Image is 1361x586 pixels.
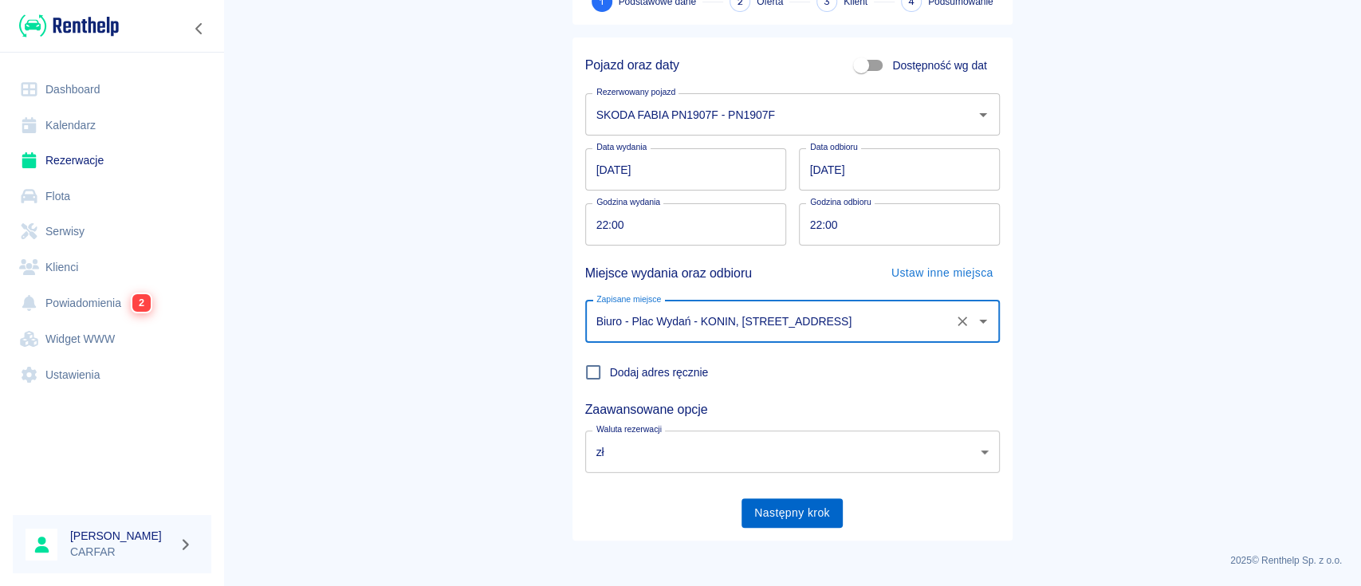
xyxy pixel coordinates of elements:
a: Widget WWW [13,321,211,357]
input: DD.MM.YYYY [585,148,786,191]
a: Serwisy [13,214,211,250]
a: Flota [13,179,211,214]
label: Rezerwowany pojazd [596,86,675,98]
a: Ustawienia [13,357,211,393]
span: Dostępność wg dat [892,57,986,74]
span: Dodaj adres ręcznie [610,364,709,381]
h5: Miejsce wydania oraz odbioru [585,259,752,288]
a: Klienci [13,250,211,285]
h6: [PERSON_NAME] [70,528,172,544]
span: 2 [132,294,151,312]
input: DD.MM.YYYY [799,148,1000,191]
a: Rezerwacje [13,143,211,179]
a: Dashboard [13,72,211,108]
a: Kalendarz [13,108,211,144]
a: Powiadomienia2 [13,285,211,321]
label: Data odbioru [810,141,858,153]
button: Wyczyść [951,310,974,332]
label: Godzina odbioru [810,196,871,208]
h5: Zaawansowane opcje [585,402,1000,418]
a: Renthelp logo [13,13,119,39]
label: Data wydania [596,141,647,153]
p: 2025 © Renthelp Sp. z o.o. [242,553,1342,568]
div: zł [585,431,1000,473]
label: Waluta rezerwacji [596,423,662,435]
img: Renthelp logo [19,13,119,39]
button: Otwórz [972,104,994,126]
input: hh:mm [585,203,775,246]
button: Ustaw inne miejsca [885,258,1000,288]
label: Zapisane miejsce [596,293,661,305]
input: hh:mm [799,203,989,246]
p: CARFAR [70,544,172,560]
h5: Pojazd oraz daty [585,57,679,73]
button: Zwiń nawigację [187,18,211,39]
button: Otwórz [972,310,994,332]
button: Następny krok [741,498,843,528]
label: Godzina wydania [596,196,660,208]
